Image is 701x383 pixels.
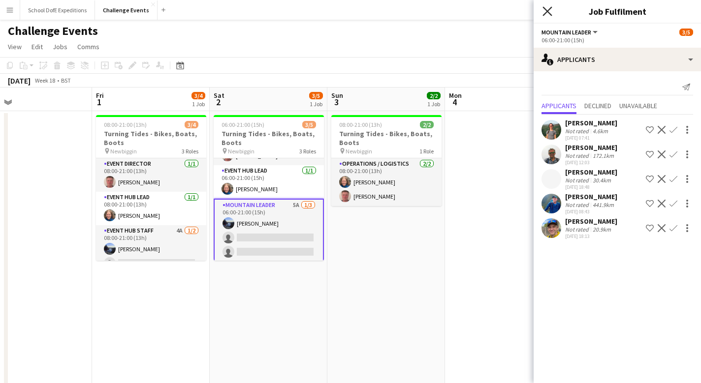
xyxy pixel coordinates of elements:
span: Week 18 [32,77,57,84]
span: 3/4 [191,92,205,99]
div: Not rated [565,226,591,233]
span: Unavailable [619,102,657,109]
span: Newbiggin [346,147,372,155]
div: [PERSON_NAME] [565,192,617,201]
span: 08:00-21:00 (13h) [339,121,382,128]
span: Fri [96,91,104,100]
app-card-role: Event Hub Lead1/106:00-21:00 (15h)[PERSON_NAME] [214,165,324,199]
span: Newbiggin [228,147,255,155]
span: Edit [32,42,43,51]
span: 4 [447,96,462,108]
div: 1 Job [192,100,205,108]
div: 20.9km [591,226,613,233]
span: 08:00-21:00 (13h) [104,121,147,128]
div: 441.9km [591,201,616,208]
a: Comms [73,40,103,53]
div: 172.1km [591,152,616,159]
span: Newbiggin [110,147,137,155]
div: [PERSON_NAME] [565,217,617,226]
app-card-role: Mountain Leader5A1/306:00-21:00 (15h)[PERSON_NAME] [214,199,324,263]
div: 4.6km [591,127,610,135]
div: Not rated [565,152,591,159]
button: Challenge Events [95,0,158,20]
div: [DATE] [8,76,31,86]
span: 3 Roles [182,147,198,155]
div: 30.4km [591,177,613,184]
app-job-card: 06:00-21:00 (15h)3/5Turning Tides - Bikes, Boats, Boots Newbiggin3 RolesEvent Director1/106:00-21... [214,115,324,261]
div: 1 Job [427,100,440,108]
span: 2/2 [427,92,441,99]
h3: Turning Tides - Bikes, Boats, Boots [214,129,324,147]
span: 3/5 [302,121,316,128]
span: 2 [212,96,224,108]
span: Applicants [542,102,576,109]
span: 3/5 [309,92,323,99]
span: Declined [584,102,611,109]
span: 3 [330,96,343,108]
span: 1 Role [419,147,434,155]
span: 06:00-21:00 (15h) [222,121,264,128]
span: Sat [214,91,224,100]
div: 1 Job [310,100,322,108]
app-job-card: 08:00-21:00 (13h)3/4Turning Tides - Bikes, Boats, Boots Newbiggin3 RolesEvent Director1/108:00-21... [96,115,206,261]
span: Jobs [53,42,67,51]
span: 1 [95,96,104,108]
div: Applicants [534,48,701,71]
span: 3/4 [185,121,198,128]
div: Not rated [565,127,591,135]
div: [DATE] 18:48 [565,184,617,190]
span: 3/5 [679,29,693,36]
div: BST [61,77,71,84]
button: School DofE Expeditions [20,0,95,20]
app-job-card: 08:00-21:00 (13h)2/2Turning Tides - Bikes, Boats, Boots Newbiggin1 RoleOperations / Logistics2/20... [331,115,442,206]
span: Mountain Leader [542,29,591,36]
div: Not rated [565,201,591,208]
div: [DATE] 12:03 [565,159,617,166]
app-card-role: Event Hub Lead1/108:00-21:00 (13h)[PERSON_NAME] [96,192,206,225]
div: Not rated [565,177,591,184]
h1: Challenge Events [8,24,98,38]
app-card-role: Event Hub Staff4A1/208:00-21:00 (13h)[PERSON_NAME] [96,225,206,273]
div: [PERSON_NAME] [565,168,617,177]
a: View [4,40,26,53]
div: [PERSON_NAME] [565,118,617,127]
span: Comms [77,42,99,51]
span: Sun [331,91,343,100]
button: Mountain Leader [542,29,599,36]
span: Mon [449,91,462,100]
span: 2/2 [420,121,434,128]
span: View [8,42,22,51]
div: [DATE] 18:13 [565,233,617,239]
div: [DATE] 08:43 [565,208,617,215]
app-card-role: Event Director1/108:00-21:00 (13h)[PERSON_NAME] [96,158,206,192]
h3: Turning Tides - Bikes, Boats, Boots [331,129,442,147]
a: Edit [28,40,47,53]
h3: Turning Tides - Bikes, Boats, Boots [96,129,206,147]
div: 06:00-21:00 (15h) [542,36,693,44]
div: [DATE] 07:41 [565,135,617,141]
app-card-role: Operations / Logistics2/208:00-21:00 (13h)[PERSON_NAME][PERSON_NAME] [331,158,442,206]
h3: Job Fulfilment [534,5,701,18]
div: [PERSON_NAME] [565,143,617,152]
a: Jobs [49,40,71,53]
span: 3 Roles [299,147,316,155]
